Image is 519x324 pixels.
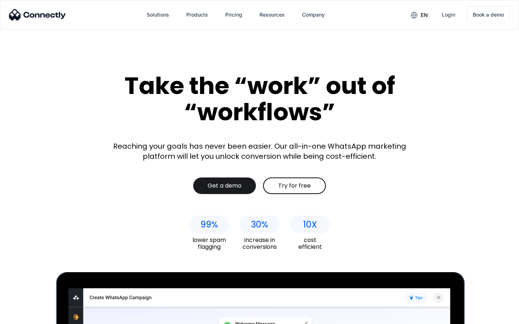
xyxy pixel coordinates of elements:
[278,182,311,189] div: Try for free
[467,6,510,23] a: Book a demo
[259,10,285,20] div: Resources
[108,141,411,161] div: Reaching your goals has never been easier. Our all-in-one WhatsApp marketing platform will let yo...
[263,177,326,194] a: Try for free
[442,10,455,20] div: Login
[303,220,317,230] div: 10X
[181,6,214,23] div: Products
[254,6,290,23] div: Resources
[225,10,242,20] div: Pricing
[141,6,175,23] div: Solutions
[421,10,428,20] div: en
[240,237,279,250] div: increase in conversions
[208,182,241,189] div: Get a demo
[251,220,268,230] div: 30%
[302,10,325,20] div: Company
[14,311,43,321] ul: Language list
[219,6,248,23] a: Pricing
[193,177,256,194] a: Get a demo
[186,10,208,20] div: Products
[7,311,43,321] aside: Language selected: English
[189,237,229,250] div: lower spam flagging
[436,6,461,23] a: Login
[147,10,169,20] div: Solutions
[200,220,218,230] div: 99%
[296,6,331,23] div: Company
[9,9,66,21] img: Connectly Logo
[405,9,433,20] div: en
[97,73,422,125] div: Take the “work” out of “workflows”
[290,237,330,250] div: cost efficient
